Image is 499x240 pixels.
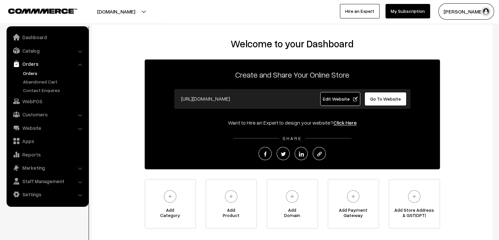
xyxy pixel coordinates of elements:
[8,45,86,57] a: Catalog
[328,207,379,221] span: Add Payment Gateway
[333,119,357,126] a: Click Here
[340,4,380,18] a: Hire an Expert
[8,58,86,70] a: Orders
[364,92,407,106] a: Go To Website
[8,162,86,174] a: Marketing
[405,187,423,205] img: plus.svg
[206,179,257,228] a: AddProduct
[370,96,401,102] span: Go To Website
[8,95,86,107] a: WebPOS
[21,78,86,85] a: Abandoned Cart
[328,179,379,228] a: Add PaymentGateway
[98,38,486,50] h2: Welcome to your Dashboard
[283,187,301,205] img: plus.svg
[344,187,362,205] img: plus.svg
[8,9,77,13] img: COMMMERCE
[267,207,318,221] span: Add Domain
[389,207,440,221] span: Add Store Address & GST(OPT)
[206,207,257,221] span: Add Product
[8,149,86,160] a: Reports
[481,7,491,16] img: user
[21,70,86,77] a: Orders
[385,4,430,18] a: My Subscription
[8,31,86,43] a: Dashboard
[267,179,318,228] a: AddDomain
[8,175,86,187] a: Staff Management
[74,3,158,20] button: [DOMAIN_NAME]
[438,3,494,20] button: [PERSON_NAME]
[8,135,86,147] a: Apps
[145,69,440,81] p: Create and Share Your Online Store
[8,7,66,14] a: COMMMERCE
[279,135,305,141] span: SHARE
[222,187,240,205] img: plus.svg
[21,87,86,94] a: Contact Enquires
[322,96,358,102] span: Edit Website
[145,207,196,221] span: Add Category
[8,108,86,120] a: Customers
[389,179,440,228] a: Add Store Address& GST(OPT)
[145,179,196,228] a: AddCategory
[320,92,360,106] a: Edit Website
[8,122,86,134] a: Website
[145,119,440,127] div: Want to Hire an Expert to design your website?
[8,188,86,200] a: Settings
[161,187,179,205] img: plus.svg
